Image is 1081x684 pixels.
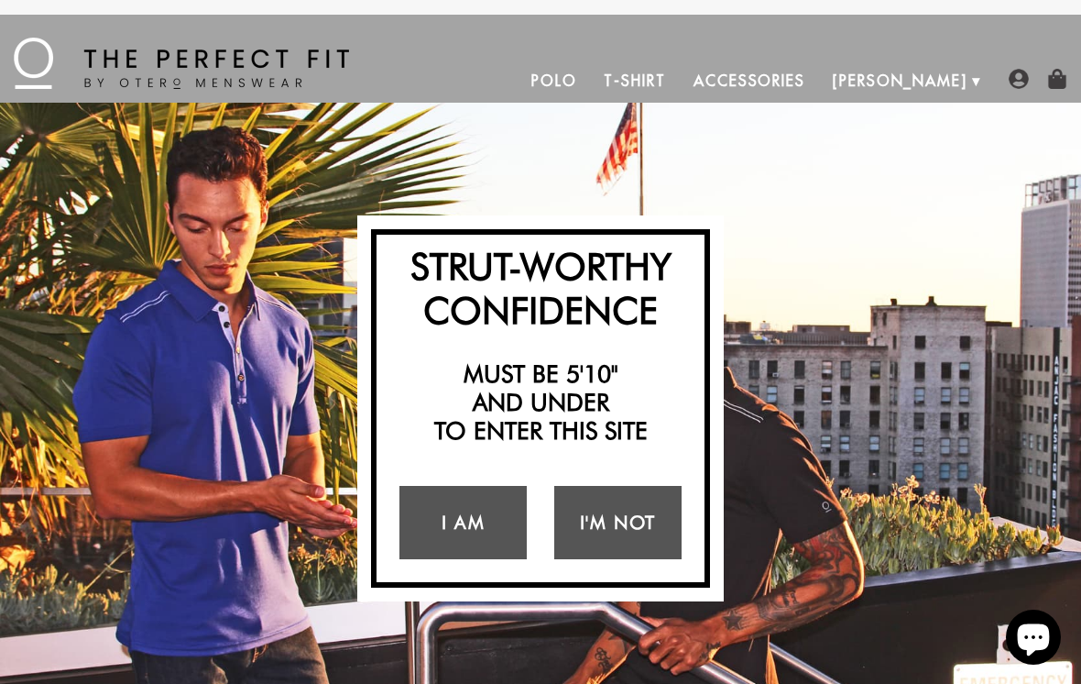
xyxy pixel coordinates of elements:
a: I'm Not [554,486,682,559]
img: The Perfect Fit - by Otero Menswear - Logo [14,38,349,89]
a: I Am [399,486,527,559]
a: [PERSON_NAME] [819,59,981,103]
h2: Must be 5'10" and under to enter this site [386,359,695,446]
h2: Strut-Worthy Confidence [386,244,695,332]
a: Polo [518,59,591,103]
inbox-online-store-chat: Shopify online store chat [1000,610,1066,669]
a: Accessories [680,59,819,103]
img: user-account-icon.png [1009,69,1029,89]
img: shopping-bag-icon.png [1047,69,1067,89]
a: T-Shirt [590,59,679,103]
